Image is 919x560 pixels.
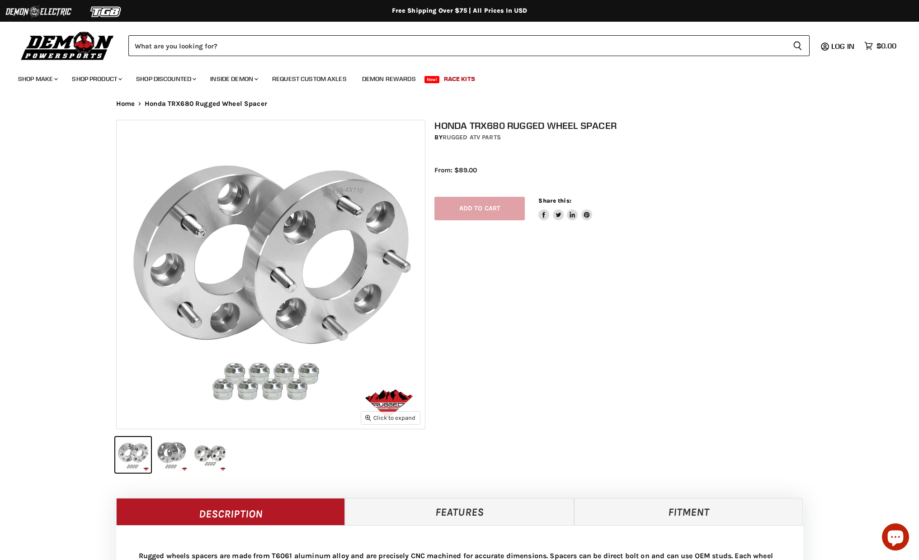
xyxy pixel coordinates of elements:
[443,133,501,141] a: Rugged ATV Parts
[11,70,63,88] a: Shop Make
[11,66,894,88] ul: Main menu
[831,42,854,51] span: Log in
[18,29,117,62] img: Demon Powersports
[265,70,353,88] a: Request Custom Axles
[115,437,151,473] button: Honda TRX680 Rugged Wheel Spacer thumbnail
[355,70,423,88] a: Demon Rewards
[424,76,440,83] span: New!
[538,197,571,204] span: Share this:
[437,70,482,88] a: Race Kits
[128,35,810,56] form: Product
[72,3,140,20] img: TGB Logo 2
[361,412,420,424] button: Click to expand
[365,414,415,421] span: Click to expand
[128,35,786,56] input: Search
[65,70,127,88] a: Shop Product
[877,42,896,50] span: $0.00
[5,3,72,20] img: Demon Electric Logo 2
[345,498,574,525] a: Features
[117,120,425,429] img: Honda TRX680 Rugged Wheel Spacer
[574,498,803,525] a: Fitment
[129,70,202,88] a: Shop Discounted
[98,100,821,108] nav: Breadcrumbs
[860,39,901,52] a: $0.00
[116,498,345,525] a: Description
[879,523,912,553] inbox-online-store-chat: Shopify online store chat
[116,100,135,108] a: Home
[154,437,189,473] button: Honda TRX680 Rugged Wheel Spacer thumbnail
[203,70,264,88] a: Inside Demon
[434,133,812,142] div: by
[145,100,267,108] span: Honda TRX680 Rugged Wheel Spacer
[827,42,860,50] a: Log in
[434,120,812,131] h1: Honda TRX680 Rugged Wheel Spacer
[538,197,592,221] aside: Share this:
[786,35,810,56] button: Search
[192,437,228,473] button: Honda TRX680 Rugged Wheel Spacer thumbnail
[434,166,477,174] span: From: $89.00
[98,7,821,15] div: Free Shipping Over $75 | All Prices In USD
